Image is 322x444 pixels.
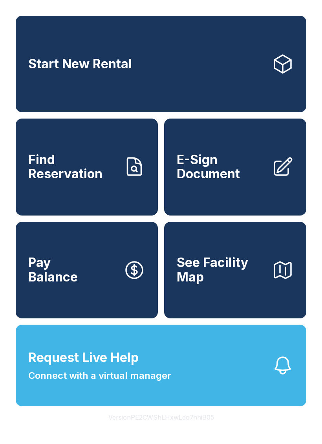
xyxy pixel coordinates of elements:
a: PayBalance [16,222,158,318]
span: Connect with a virtual manager [28,369,171,383]
button: Request Live HelpConnect with a virtual manager [16,325,306,406]
span: E-Sign Document [177,153,265,181]
button: See Facility Map [164,222,306,318]
button: VersionPE2CWShLHxwLdo7nhiB05 [102,406,220,428]
span: Request Live Help [28,348,139,367]
span: Start New Rental [28,57,132,71]
span: Pay Balance [28,256,78,284]
a: E-Sign Document [164,119,306,215]
span: Find Reservation [28,153,117,181]
span: See Facility Map [177,256,265,284]
a: Find Reservation [16,119,158,215]
a: Start New Rental [16,16,306,112]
